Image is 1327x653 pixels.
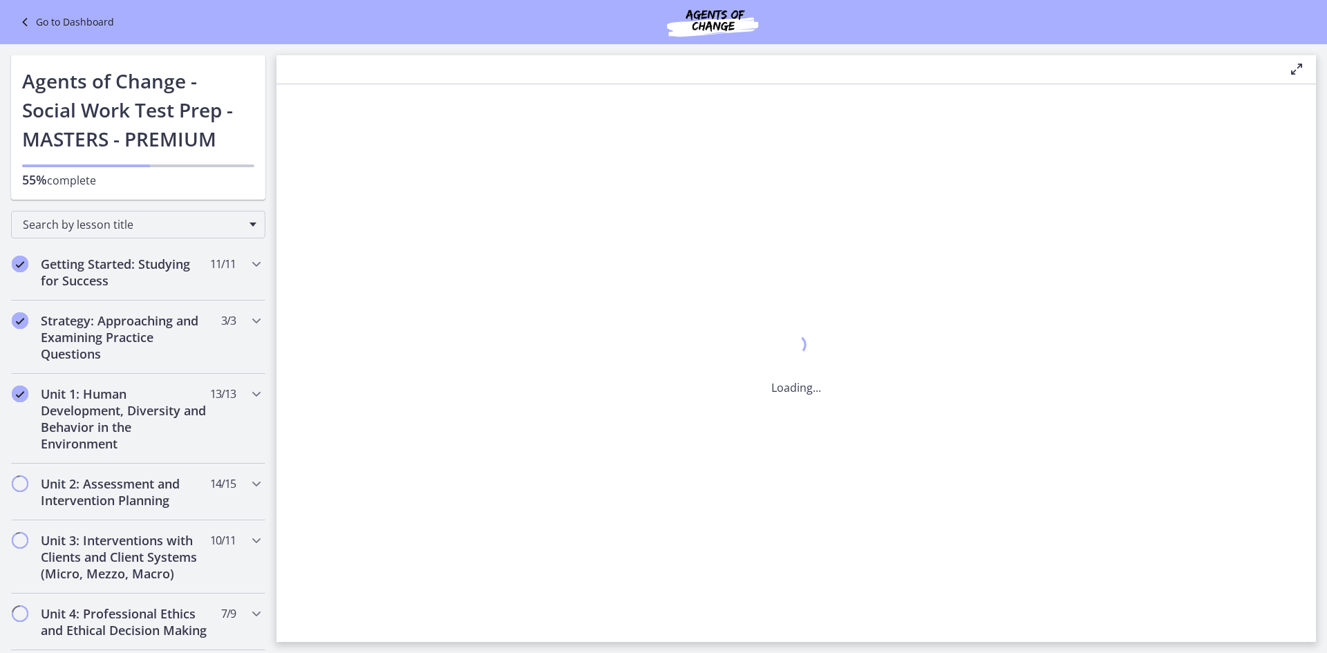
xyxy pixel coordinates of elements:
span: 13 / 13 [210,386,236,402]
i: Completed [12,256,28,272]
span: 3 / 3 [221,312,236,329]
p: Loading... [771,379,821,396]
div: 1 [771,331,821,363]
h2: Unit 4: Professional Ethics and Ethical Decision Making [41,605,209,638]
span: 11 / 11 [210,256,236,272]
i: Completed [12,312,28,329]
h2: Unit 1: Human Development, Diversity and Behavior in the Environment [41,386,209,452]
h2: Unit 2: Assessment and Intervention Planning [41,475,209,509]
img: Agents of Change Social Work Test Prep [630,6,796,39]
p: complete [22,171,254,189]
i: Completed [12,386,28,402]
h2: Getting Started: Studying for Success [41,256,209,289]
h2: Unit 3: Interventions with Clients and Client Systems (Micro, Mezzo, Macro) [41,532,209,582]
a: Go to Dashboard [17,14,114,30]
span: 10 / 11 [210,532,236,549]
span: 55% [22,171,47,188]
span: 14 / 15 [210,475,236,492]
h1: Agents of Change - Social Work Test Prep - MASTERS - PREMIUM [22,66,254,153]
span: 7 / 9 [221,605,236,622]
span: Search by lesson title [23,217,243,232]
div: Search by lesson title [11,211,265,238]
h2: Strategy: Approaching and Examining Practice Questions [41,312,209,362]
